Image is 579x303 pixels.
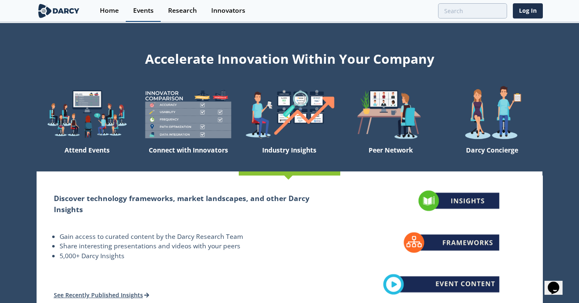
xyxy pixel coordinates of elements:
[340,86,441,143] img: welcome-attend-b816887fc24c32c29d1763c6e0ddb6e6.png
[168,7,197,14] div: Research
[544,270,571,295] iframe: chat widget
[441,143,542,171] div: Darcy Concierge
[54,291,150,299] a: See Recently Published Insights
[37,46,543,68] div: Accelerate Innovation Within Your Company
[133,7,154,14] div: Events
[211,7,245,14] div: Innovators
[37,86,138,143] img: welcome-explore-560578ff38cea7c86bcfe544b5e45342.png
[513,3,543,19] a: Log In
[100,7,119,14] div: Home
[60,232,323,242] li: Gain access to curated content by the Darcy Research Team
[340,143,441,171] div: Peer Network
[54,193,323,215] h2: Discover technology frameworks, market landscapes, and other Darcy Insights
[438,3,507,19] input: Advanced Search
[60,251,323,261] li: 5,000+ Darcy Insights
[239,86,340,143] img: welcome-find-a12191a34a96034fcac36f4ff4d37733.png
[441,86,542,143] img: welcome-concierge-wide-20dccca83e9cbdbb601deee24fb8df72.png
[60,241,323,251] li: Share interesting presentations and videos with your peers
[138,86,239,143] img: welcome-compare-1b687586299da8f117b7ac84fd957760.png
[37,4,81,18] img: logo-wide.svg
[37,143,138,171] div: Attend Events
[239,143,340,171] div: Industry Insights
[138,143,239,171] div: Connect with Innovators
